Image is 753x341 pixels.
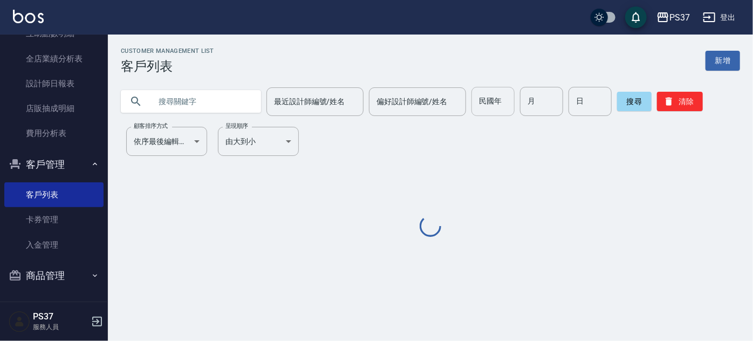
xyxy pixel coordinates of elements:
[657,92,703,111] button: 清除
[4,151,104,179] button: 客戶管理
[225,122,248,130] label: 呈現順序
[706,51,740,71] a: 新增
[218,127,299,156] div: 由大到小
[33,311,88,322] h5: PS37
[699,8,740,28] button: 登出
[4,233,104,257] a: 入金管理
[9,311,30,332] img: Person
[126,127,207,156] div: 依序最後編輯時間
[669,11,690,24] div: PS37
[617,92,652,111] button: 搜尋
[134,122,168,130] label: 顧客排序方式
[625,6,647,28] button: save
[151,87,252,116] input: 搜尋關鍵字
[121,59,214,74] h3: 客戶列表
[4,46,104,71] a: 全店業績分析表
[652,6,694,29] button: PS37
[4,207,104,232] a: 卡券管理
[4,121,104,146] a: 費用分析表
[4,262,104,290] button: 商品管理
[33,322,88,332] p: 服務人員
[4,182,104,207] a: 客戶列表
[4,71,104,96] a: 設計師日報表
[4,96,104,121] a: 店販抽成明細
[13,10,44,23] img: Logo
[121,47,214,54] h2: Customer Management List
